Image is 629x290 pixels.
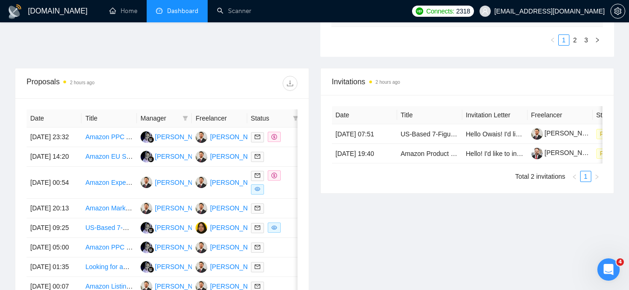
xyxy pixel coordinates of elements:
[7,4,22,19] img: logo
[550,37,555,43] span: left
[141,202,152,214] img: OA
[141,222,152,234] img: AA
[255,225,260,230] span: mail
[255,134,260,140] span: mail
[581,35,591,45] a: 3
[597,258,620,281] iframe: Intercom live chat
[85,224,393,231] a: US-Based 7-Figure Amazon Brand: Micro-Agencies/Experts for PPC & SEO, Account Management (Top $)
[594,174,600,180] span: right
[255,264,260,270] span: mail
[217,7,251,15] a: searchScanner
[482,8,488,14] span: user
[595,37,600,43] span: right
[81,218,136,238] td: US-Based 7-Figure Amazon Brand: Micro-Agencies/Experts for PPC & SEO, Account Management (Top $)
[572,174,577,180] span: left
[255,205,260,211] span: mail
[255,154,260,159] span: mail
[141,261,152,273] img: AA
[196,133,264,140] a: OA[PERSON_NAME]
[531,129,598,137] a: [PERSON_NAME]
[81,167,136,199] td: Amazon Expert (PPC + New Product Launch) — Ongoing
[332,124,397,144] td: [DATE] 07:51
[558,34,569,46] li: 1
[141,223,209,231] a: AA[PERSON_NAME]
[141,204,209,211] a: OA[PERSON_NAME]
[210,223,264,233] div: [PERSON_NAME]
[155,203,209,213] div: [PERSON_NAME]
[332,144,397,163] td: [DATE] 19:40
[531,148,543,159] img: c1H5xyjzMhLgXVn5T6bhW7K1nOTu0G89Xw7Y3c60lNg9sdmqzJPVidh9bpSNippJfd
[81,109,136,128] th: Title
[70,80,95,85] time: 2 hours ago
[255,283,260,289] span: mail
[155,151,209,162] div: [PERSON_NAME]
[293,115,298,121] span: filter
[596,129,624,139] span: Pending
[141,131,152,143] img: AA
[291,111,300,125] span: filter
[148,227,154,234] img: gigradar-bm.png
[547,34,558,46] button: left
[426,6,454,16] span: Connects:
[141,178,209,186] a: OA[PERSON_NAME]
[547,34,558,46] li: Previous Page
[196,282,264,290] a: OA[PERSON_NAME]
[210,151,264,162] div: [PERSON_NAME]
[616,258,624,266] span: 4
[196,178,264,186] a: OA[PERSON_NAME]
[148,136,154,143] img: gigradar-bm.png
[85,204,231,212] a: Amazon Marketing Specialist for Australian Market
[81,199,136,218] td: Amazon Marketing Specialist for Australian Market
[155,223,209,233] div: [PERSON_NAME]
[401,150,538,157] a: Amazon Product and Store Redesign Specialist
[397,144,462,163] td: Amazon Product and Store Redesign Specialist
[27,167,81,199] td: [DATE] 00:54
[611,7,625,15] span: setting
[210,262,264,272] div: [PERSON_NAME]
[141,151,152,162] img: AA
[85,133,137,141] a: Amazon PPC Ads
[196,152,264,160] a: OA[PERSON_NAME]
[210,203,264,213] div: [PERSON_NAME]
[81,238,136,257] td: Amazon PPC & Account Manager (AU + US)
[109,7,137,15] a: homeHome
[569,34,581,46] li: 2
[255,244,260,250] span: mail
[596,148,624,159] span: Pending
[148,266,154,273] img: gigradar-bm.png
[141,242,152,253] img: AA
[255,173,260,178] span: mail
[141,113,179,123] span: Manager
[85,179,252,186] a: Amazon Expert (PPC + New Product Launch) — Ongoing
[27,238,81,257] td: [DATE] 05:00
[81,257,136,277] td: Looking for an Amazon seller central specialist
[596,149,628,157] a: Pending
[27,128,81,147] td: [DATE] 23:32
[27,109,81,128] th: Date
[531,128,543,140] img: c1thHyViLQgNtZ1RciHOeahFZG56iIt83qSpF0wh-RGloF1O7n9FWAGtQh_73xhTLu
[148,247,154,253] img: gigradar-bm.png
[596,130,628,137] a: Pending
[148,156,154,162] img: gigradar-bm.png
[155,262,209,272] div: [PERSON_NAME]
[462,106,528,124] th: Invitation Letter
[210,132,264,142] div: [PERSON_NAME]
[397,124,462,144] td: US-Based 7-Figure Amazon Brand: Micro-Agencies/Experts for PPC & SEO, Account Management (Top $)
[137,109,192,128] th: Manager
[456,6,470,16] span: 2318
[255,186,260,192] span: eye
[167,7,198,15] span: Dashboard
[397,106,462,124] th: Title
[196,222,207,234] img: RA
[196,202,207,214] img: OA
[196,261,207,273] img: OA
[85,153,276,160] a: Amazon EU Seller Central Specialist Needed for Ongoing Support
[155,242,209,252] div: [PERSON_NAME]
[196,151,207,162] img: OA
[332,106,397,124] th: Date
[580,171,591,182] li: 1
[592,34,603,46] button: right
[271,225,277,230] span: eye
[569,171,580,182] button: left
[155,177,209,188] div: [PERSON_NAME]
